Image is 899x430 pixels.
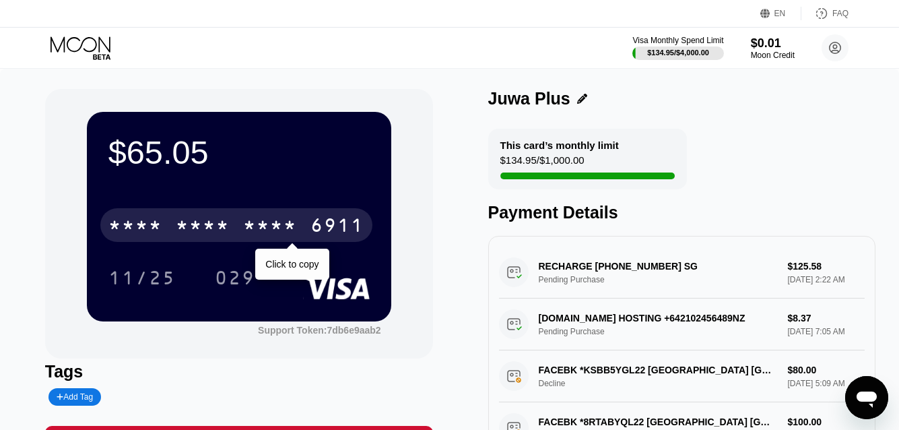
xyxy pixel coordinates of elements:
div: $134.95 / $1,000.00 [500,154,585,173]
div: $0.01 [751,36,795,51]
div: $65.05 [108,133,370,171]
div: 029 [215,269,255,290]
div: Visa Monthly Spend Limit$134.95/$4,000.00 [632,36,723,60]
div: Visa Monthly Spend Limit [632,36,723,45]
div: FAQ [801,7,848,20]
div: Support Token:7db6e9aab2 [258,325,381,336]
div: 11/25 [98,261,186,295]
div: Moon Credit [751,51,795,60]
div: Payment Details [488,203,876,222]
div: Add Tag [48,388,101,406]
div: Add Tag [57,392,93,402]
div: FAQ [832,9,848,18]
div: EN [760,7,801,20]
div: Tags [45,362,433,381]
iframe: Button to launch messaging window, conversation in progress [845,376,888,419]
div: Juwa Plus [488,89,570,109]
div: 029 [205,261,265,295]
div: This card’s monthly limit [500,140,619,151]
div: $134.95 / $4,000.00 [647,49,709,57]
div: 6911 [310,216,364,238]
div: $0.01Moon Credit [751,36,795,60]
div: Support Token: 7db6e9aab2 [258,325,381,336]
div: Click to copy [265,259,319,270]
div: 11/25 [108,269,176,290]
div: EN [774,9,786,18]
